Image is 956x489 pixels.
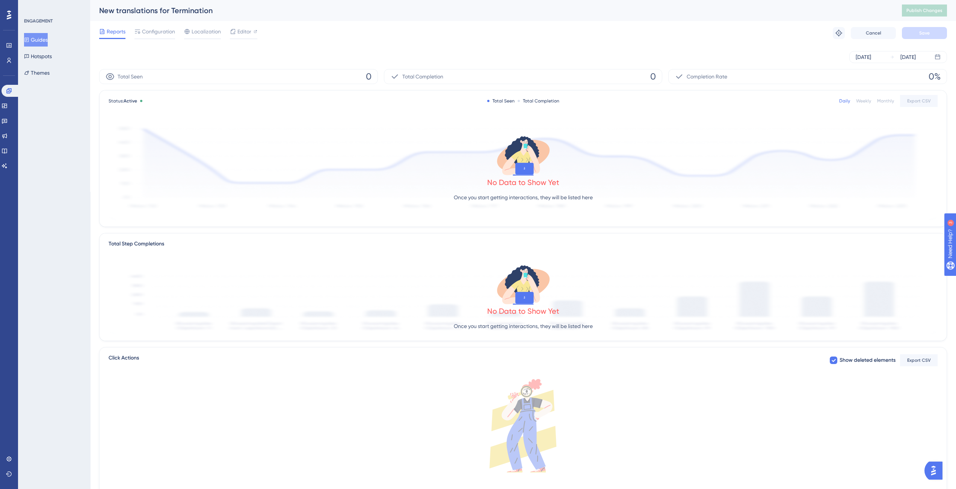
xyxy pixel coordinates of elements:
button: Hotspots [24,50,52,63]
div: Weekly [856,98,871,104]
p: Once you start getting interactions, they will be listed here [454,322,593,331]
span: 0 [366,71,372,83]
div: Total Completion [518,98,559,104]
span: Publish Changes [906,8,942,14]
div: 3 [52,4,54,10]
button: Publish Changes [902,5,947,17]
span: Status: [109,98,137,104]
span: Cancel [866,30,881,36]
div: New translations for Termination [99,5,883,16]
span: Total Completion [402,72,443,81]
p: Once you start getting interactions, they will be listed here [454,193,593,202]
span: Show deleted elements [840,356,896,365]
span: Export CSV [907,98,931,104]
span: Save [919,30,930,36]
div: ENGAGEMENT [24,18,53,24]
span: Localization [192,27,221,36]
span: Reports [107,27,125,36]
iframe: UserGuiding AI Assistant Launcher [924,459,947,482]
div: Total Step Completions [109,239,164,248]
div: No Data to Show Yet [487,177,559,188]
button: Themes [24,66,50,80]
span: Total Seen [118,72,143,81]
span: Completion Rate [687,72,727,81]
div: [DATE] [856,53,871,62]
button: Export CSV [900,354,938,366]
button: Guides [24,33,48,47]
span: Click Actions [109,354,139,367]
span: Editor [237,27,251,36]
button: Save [902,27,947,39]
div: No Data to Show Yet [487,306,559,316]
span: Active [124,98,137,104]
span: 0 [650,71,656,83]
div: Daily [839,98,850,104]
button: Cancel [851,27,896,39]
div: Monthly [877,98,894,104]
button: Export CSV [900,95,938,107]
div: [DATE] [900,53,916,62]
div: Total Seen [487,98,515,104]
span: Need Help? [18,2,47,11]
span: Configuration [142,27,175,36]
span: Export CSV [907,357,931,363]
span: 0% [929,71,941,83]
